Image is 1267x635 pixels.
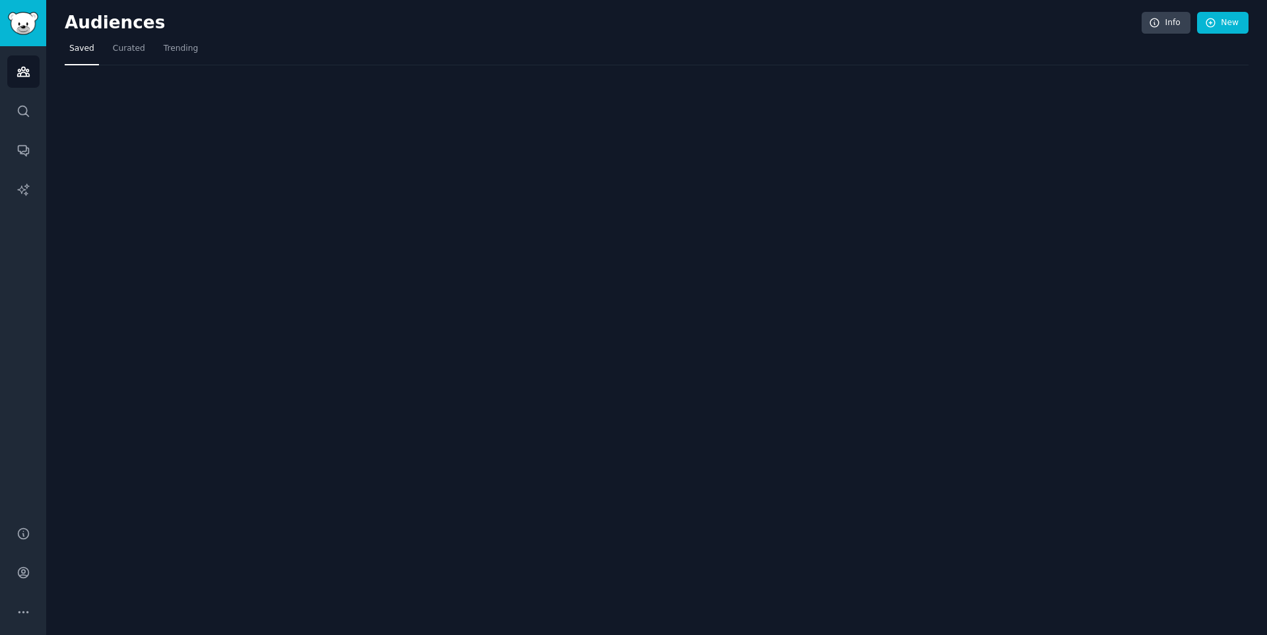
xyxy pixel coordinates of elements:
a: Info [1142,12,1190,34]
a: New [1197,12,1249,34]
span: Curated [113,43,145,55]
a: Curated [108,38,150,65]
a: Trending [159,38,203,65]
span: Saved [69,43,94,55]
h2: Audiences [65,13,1142,34]
span: Trending [164,43,198,55]
img: GummySearch logo [8,12,38,35]
a: Saved [65,38,99,65]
